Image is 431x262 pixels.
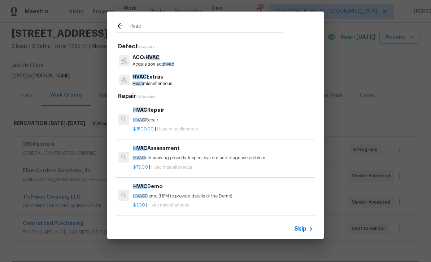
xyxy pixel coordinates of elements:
[133,165,148,169] span: $75.00
[136,95,156,99] span: 20 Results
[164,62,174,66] span: hvac
[133,144,312,152] h6: Assessment
[133,106,312,114] h6: Repair
[133,184,147,189] span: HVAC
[294,225,306,232] span: Skip
[133,182,312,190] h6: Demo
[133,203,145,207] span: $1.00
[132,81,172,87] p: miscellaneous
[157,127,198,131] span: Hvac miscellaneous
[118,93,315,100] h5: Repair
[133,117,312,123] p: Repair
[145,55,160,60] span: HVAC
[118,43,315,50] h5: Defect
[133,156,145,160] span: HVAC
[133,127,154,131] span: $1500.00
[133,194,145,198] span: HVAC
[133,193,312,199] p: Demo (HPM to provide details of the Demo)
[133,155,312,161] p: not working properly. Inspect system and diagnose problem.
[133,146,147,151] span: HVAC
[133,164,312,170] p: |
[130,22,283,32] input: Search issues or repairs
[132,81,143,86] span: Hvac
[133,202,312,208] p: |
[151,165,192,169] span: Hvac miscellaneous
[132,54,174,61] p: ACQ:
[132,73,172,81] p: Extras
[133,126,312,132] p: |
[133,118,145,122] span: HVAC
[132,74,147,79] span: HVAC
[132,61,174,67] p: Acquisition acq
[138,45,154,49] span: 2 Results
[133,107,147,112] span: HVAC
[148,203,189,207] span: Hvac miscellaneous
